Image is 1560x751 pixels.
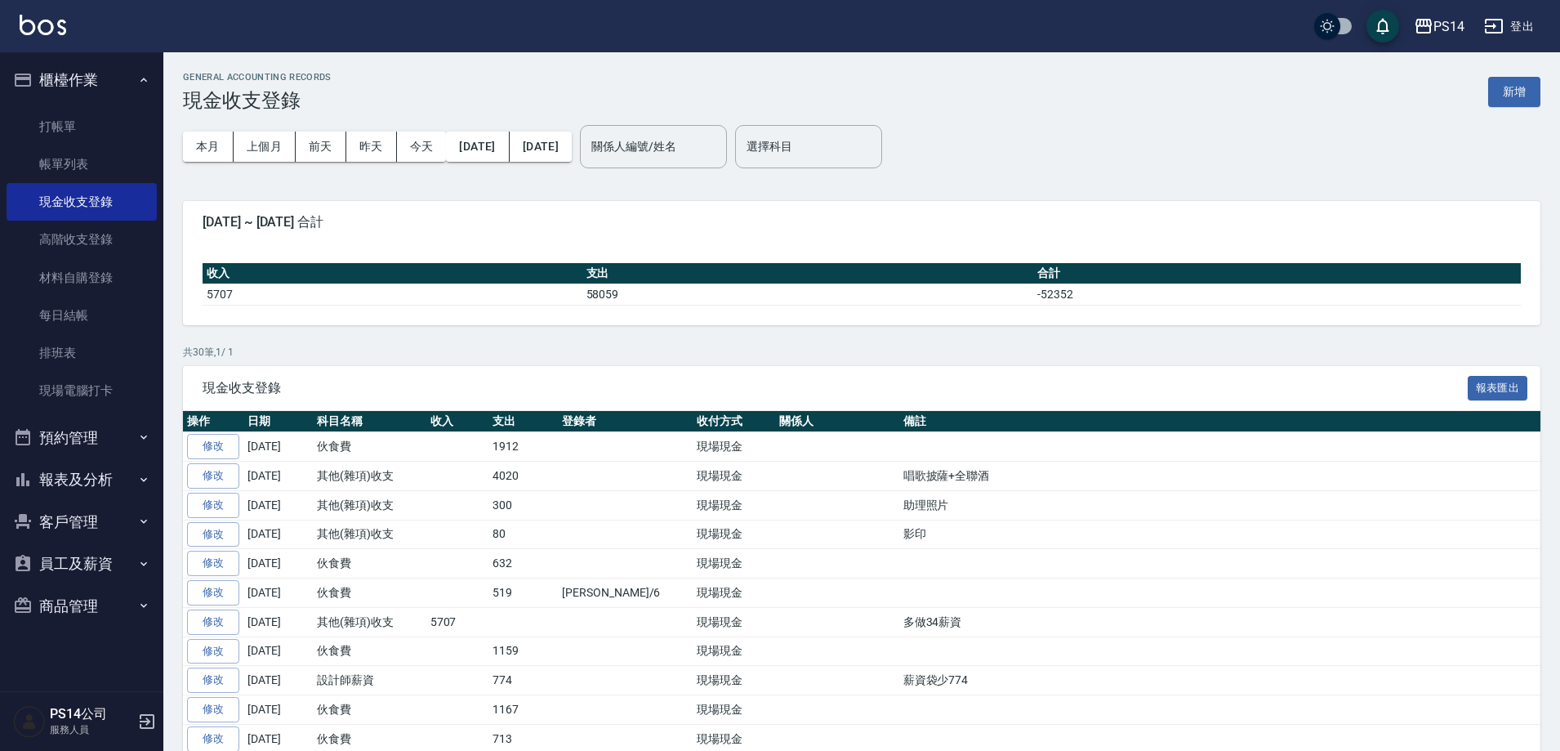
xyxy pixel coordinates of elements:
[313,607,426,637] td: 其他(雜項)收支
[313,579,426,608] td: 伙食費
[582,263,1034,284] th: 支出
[899,411,1540,432] th: 備註
[1468,379,1528,395] a: 報表匯出
[1366,10,1399,42] button: save
[693,637,775,666] td: 現場現金
[693,579,775,608] td: 現場現金
[1488,77,1540,107] button: 新增
[20,15,66,35] img: Logo
[899,520,1540,549] td: 影印
[243,432,313,462] td: [DATE]
[313,637,426,666] td: 伙食費
[693,520,775,549] td: 現場現金
[488,666,558,695] td: 774
[7,543,157,585] button: 員工及薪資
[50,706,133,722] h5: PS14公司
[346,132,397,162] button: 昨天
[243,637,313,666] td: [DATE]
[13,705,46,738] img: Person
[313,695,426,725] td: 伙食費
[693,549,775,579] td: 現場現金
[313,432,426,462] td: 伙食費
[488,520,558,549] td: 80
[7,501,157,543] button: 客戶管理
[243,666,313,695] td: [DATE]
[187,610,239,635] a: 修改
[488,695,558,725] td: 1167
[693,432,775,462] td: 現場現金
[313,411,426,432] th: 科目名稱
[693,666,775,695] td: 現場現金
[1478,11,1540,42] button: 登出
[488,411,558,432] th: 支出
[187,522,239,548] a: 修改
[243,411,313,432] th: 日期
[203,380,1468,396] span: 現金收支登錄
[1407,10,1471,43] button: PS14
[243,607,313,637] td: [DATE]
[203,263,582,284] th: 收入
[183,89,332,112] h3: 現金收支登錄
[7,458,157,501] button: 報表及分析
[234,132,296,162] button: 上個月
[187,551,239,576] a: 修改
[426,607,489,637] td: 5707
[397,132,447,162] button: 今天
[899,462,1540,491] td: 唱歌披薩+全聯酒
[183,411,243,432] th: 操作
[187,580,239,606] a: 修改
[243,490,313,520] td: [DATE]
[7,417,157,459] button: 預約管理
[558,411,693,432] th: 登錄者
[7,221,157,258] a: 高階收支登錄
[7,108,157,145] a: 打帳單
[488,637,558,666] td: 1159
[446,132,509,162] button: [DATE]
[313,462,426,491] td: 其他(雜項)收支
[296,132,346,162] button: 前天
[7,259,157,297] a: 材料自購登錄
[510,132,572,162] button: [DATE]
[1433,16,1464,37] div: PS14
[899,607,1540,637] td: 多做34薪資
[7,334,157,372] a: 排班表
[488,490,558,520] td: 300
[488,549,558,579] td: 632
[243,695,313,725] td: [DATE]
[693,695,775,725] td: 現場現金
[488,579,558,608] td: 519
[313,490,426,520] td: 其他(雜項)收支
[7,297,157,334] a: 每日結帳
[899,666,1540,695] td: 薪資袋少774
[7,145,157,183] a: 帳單列表
[187,668,239,693] a: 修改
[313,549,426,579] td: 伙食費
[1033,284,1521,305] td: -52352
[1468,376,1528,401] button: 報表匯出
[187,639,239,664] a: 修改
[243,549,313,579] td: [DATE]
[693,462,775,491] td: 現場現金
[488,432,558,462] td: 1912
[1488,83,1540,99] a: 新增
[203,284,582,305] td: 5707
[50,722,133,737] p: 服務人員
[313,666,426,695] td: 設計師薪資
[313,520,426,549] td: 其他(雜項)收支
[243,579,313,608] td: [DATE]
[693,490,775,520] td: 現場現金
[775,411,898,432] th: 關係人
[187,493,239,518] a: 修改
[183,345,1540,360] p: 共 30 筆, 1 / 1
[7,183,157,221] a: 現金收支登錄
[7,585,157,628] button: 商品管理
[488,462,558,491] td: 4020
[7,372,157,409] a: 現場電腦打卡
[1033,263,1521,284] th: 合計
[187,697,239,722] a: 修改
[183,132,234,162] button: 本月
[243,462,313,491] td: [DATE]
[7,59,157,101] button: 櫃檯作業
[582,284,1034,305] td: 58059
[187,434,239,459] a: 修改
